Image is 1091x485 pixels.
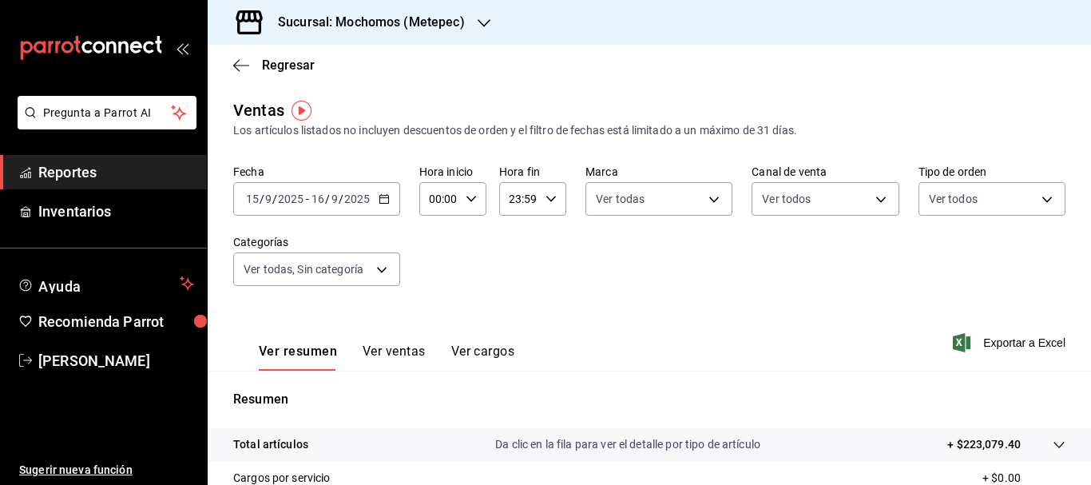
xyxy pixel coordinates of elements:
p: Resumen [233,390,1065,409]
p: Total artículos [233,436,308,453]
span: / [260,193,264,205]
input: ---- [343,193,371,205]
button: open_drawer_menu [176,42,188,54]
span: / [325,193,330,205]
button: Ver resumen [259,344,337,371]
span: Ver todos [929,191,978,207]
input: -- [245,193,260,205]
span: Ayuda [38,274,173,293]
span: Ver todas, Sin categoría [244,261,363,277]
span: [PERSON_NAME] [38,350,194,372]
div: navigation tabs [259,344,514,371]
span: Pregunta a Parrot AI [43,105,172,121]
label: Hora inicio [419,166,486,177]
label: Categorías [233,237,400,248]
p: + $223,079.40 [947,436,1021,453]
label: Tipo de orden [918,166,1065,177]
div: Los artículos listados no incluyen descuentos de orden y el filtro de fechas está limitado a un m... [233,122,1065,139]
h3: Sucursal: Mochomos (Metepec) [265,13,465,32]
span: / [339,193,343,205]
input: -- [331,193,339,205]
img: Tooltip marker [292,101,311,121]
a: Pregunta a Parrot AI [11,116,196,133]
div: Ventas [233,98,284,122]
label: Marca [585,166,732,177]
button: Exportar a Excel [956,333,1065,352]
button: Ver cargos [451,344,515,371]
span: Reportes [38,161,194,183]
button: Ver ventas [363,344,426,371]
span: Recomienda Parrot [38,311,194,332]
span: Ver todas [596,191,645,207]
label: Canal de venta [752,166,899,177]
p: Da clic en la fila para ver el detalle por tipo de artículo [495,436,760,453]
span: Regresar [262,58,315,73]
button: Pregunta a Parrot AI [18,96,196,129]
input: -- [264,193,272,205]
span: Ver todos [762,191,811,207]
label: Fecha [233,166,400,177]
label: Hora fin [499,166,566,177]
input: -- [311,193,325,205]
input: ---- [277,193,304,205]
button: Regresar [233,58,315,73]
span: - [306,193,309,205]
span: / [272,193,277,205]
span: Sugerir nueva función [19,462,194,479]
span: Inventarios [38,201,194,222]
